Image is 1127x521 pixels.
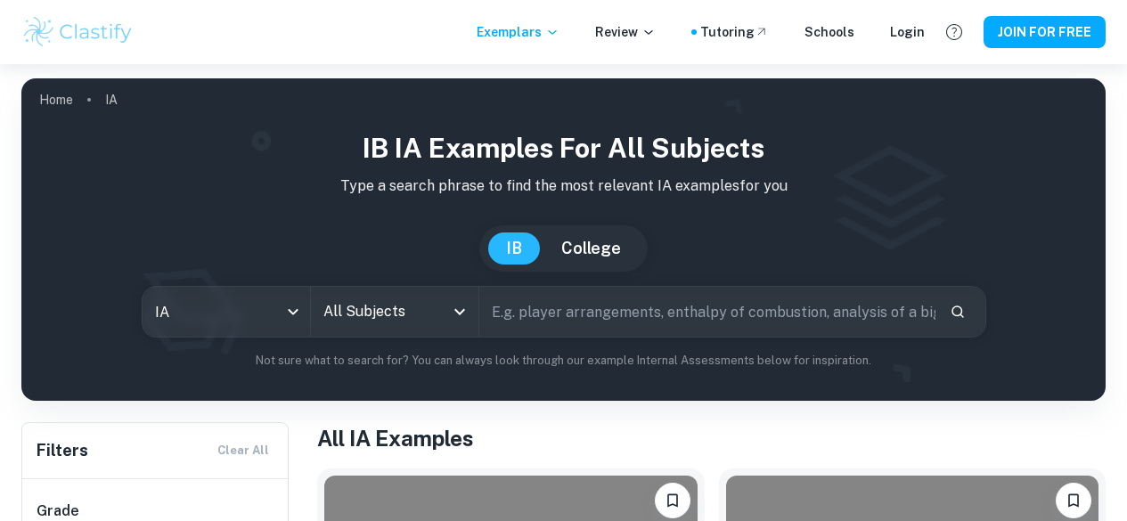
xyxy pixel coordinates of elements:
button: College [543,232,639,265]
button: IB [488,232,540,265]
p: Review [595,22,656,42]
button: Please log in to bookmark exemplars [1056,483,1091,518]
h1: IB IA examples for all subjects [36,128,1091,168]
button: JOIN FOR FREE [984,16,1106,48]
p: Exemplars [477,22,559,42]
p: IA [105,90,118,110]
h6: Filters [37,438,88,463]
button: Help and Feedback [939,17,969,47]
img: profile cover [21,78,1106,401]
a: Tutoring [700,22,769,42]
a: Login [890,22,925,42]
button: Please log in to bookmark exemplars [655,483,690,518]
input: E.g. player arrangements, enthalpy of combustion, analysis of a big city... [479,287,935,337]
p: Type a search phrase to find the most relevant IA examples for you [36,175,1091,197]
img: Clastify logo [21,14,135,50]
p: Not sure what to search for? You can always look through our example Internal Assessments below f... [36,352,1091,370]
div: IA [143,287,310,337]
a: Schools [804,22,854,42]
button: Open [447,299,472,324]
h1: All IA Examples [317,422,1106,454]
button: Search [943,297,973,327]
a: Home [39,87,73,112]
